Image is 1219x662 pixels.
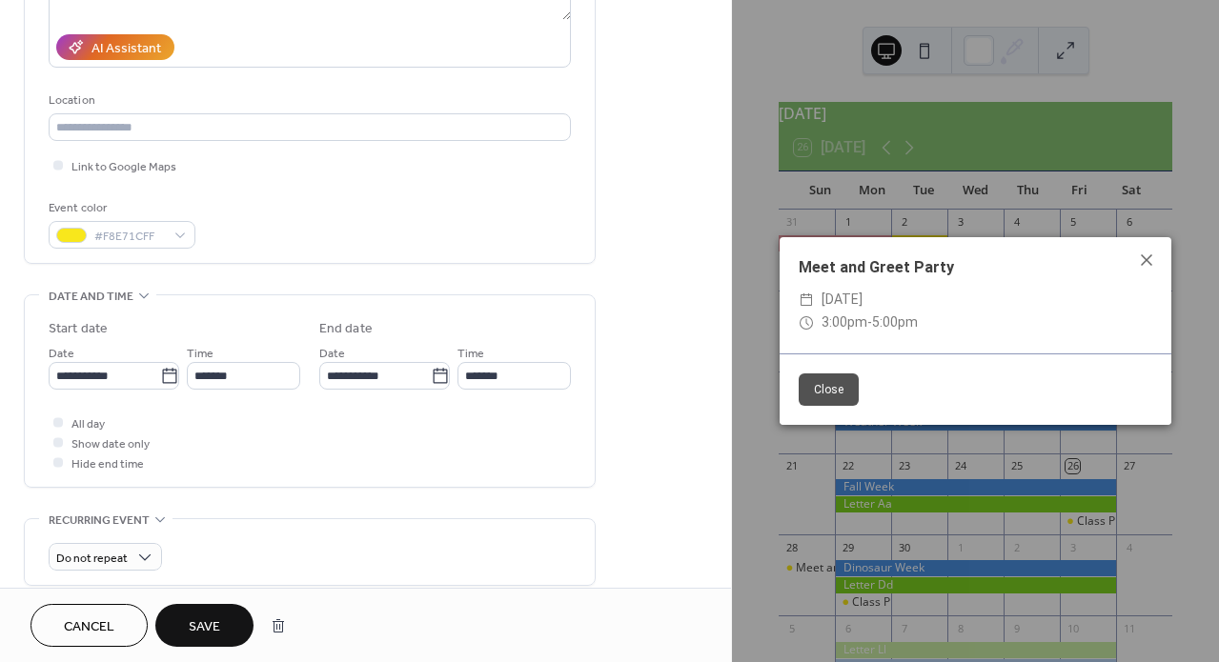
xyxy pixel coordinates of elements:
[319,344,345,364] span: Date
[155,604,254,647] button: Save
[822,314,867,330] span: 3:00pm
[319,319,373,339] div: End date
[799,311,814,334] div: ​
[49,344,74,364] span: Date
[187,344,213,364] span: Time
[71,434,150,454] span: Show date only
[799,373,859,406] button: Close
[189,617,220,637] span: Save
[30,604,148,647] button: Cancel
[49,511,150,531] span: Recurring event
[91,39,161,59] div: AI Assistant
[872,314,918,330] span: 5:00pm
[780,256,1171,279] div: Meet and Greet Party
[71,454,144,474] span: Hide end time
[49,319,108,339] div: Start date
[49,287,133,307] span: Date and time
[94,227,165,247] span: #F8E71CFF
[71,157,176,177] span: Link to Google Maps
[49,198,192,218] div: Event color
[64,617,114,637] span: Cancel
[56,34,174,60] button: AI Assistant
[822,289,863,311] span: [DATE]
[49,90,567,110] div: Location
[71,414,105,434] span: All day
[799,289,814,311] div: ​
[457,344,484,364] span: Time
[56,548,128,570] span: Do not repeat
[867,314,872,330] span: -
